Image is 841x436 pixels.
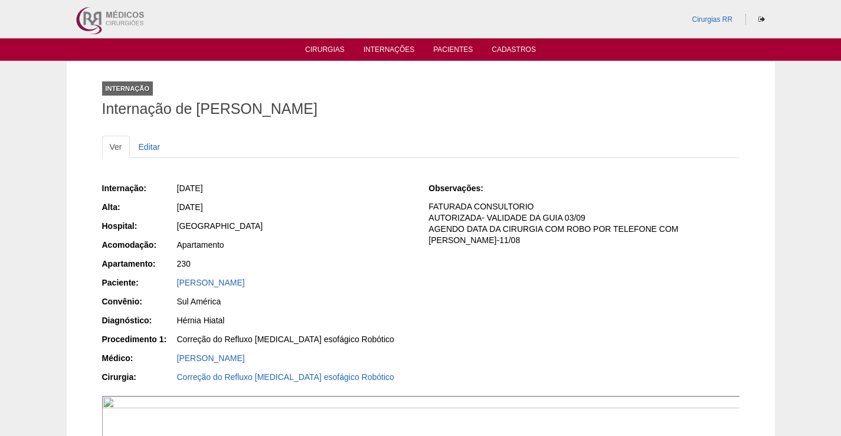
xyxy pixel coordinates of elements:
[177,202,203,212] span: [DATE]
[102,239,176,251] div: Acomodação:
[102,258,176,270] div: Apartamento:
[102,81,153,96] div: Internação
[102,371,176,383] div: Cirurgia:
[177,278,245,287] a: [PERSON_NAME]
[177,372,394,382] a: Correção do Refluxo [MEDICAL_DATA] esofágico Robótico
[428,201,739,246] p: FATURADA CONSULTORIO AUTORIZADA- VALIDADE DA GUIA 03/09 AGENDO DATA DA CIRURGIA COM ROBO POR TELE...
[102,333,176,345] div: Procedimento 1:
[177,296,413,307] div: Sul América
[102,296,176,307] div: Convênio:
[102,220,176,232] div: Hospital:
[305,45,345,57] a: Cirurgias
[102,352,176,364] div: Médico:
[131,136,168,158] a: Editar
[177,183,203,193] span: [DATE]
[177,333,413,345] div: Correção do Refluxo [MEDICAL_DATA] esofágico Robótico
[492,45,536,57] a: Cadastros
[364,45,415,57] a: Internações
[177,239,413,251] div: Apartamento
[177,220,413,232] div: [GEOGRAPHIC_DATA]
[177,314,413,326] div: Hérnia Hiatal
[102,201,176,213] div: Alta:
[433,45,473,57] a: Pacientes
[758,16,765,23] i: Sair
[102,182,176,194] div: Internação:
[177,258,413,270] div: 230
[692,15,732,24] a: Cirurgias RR
[102,277,176,289] div: Paciente:
[177,353,245,363] a: [PERSON_NAME]
[102,314,176,326] div: Diagnóstico:
[102,101,739,116] h1: Internação de [PERSON_NAME]
[428,182,502,194] div: Observações:
[102,136,130,158] a: Ver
